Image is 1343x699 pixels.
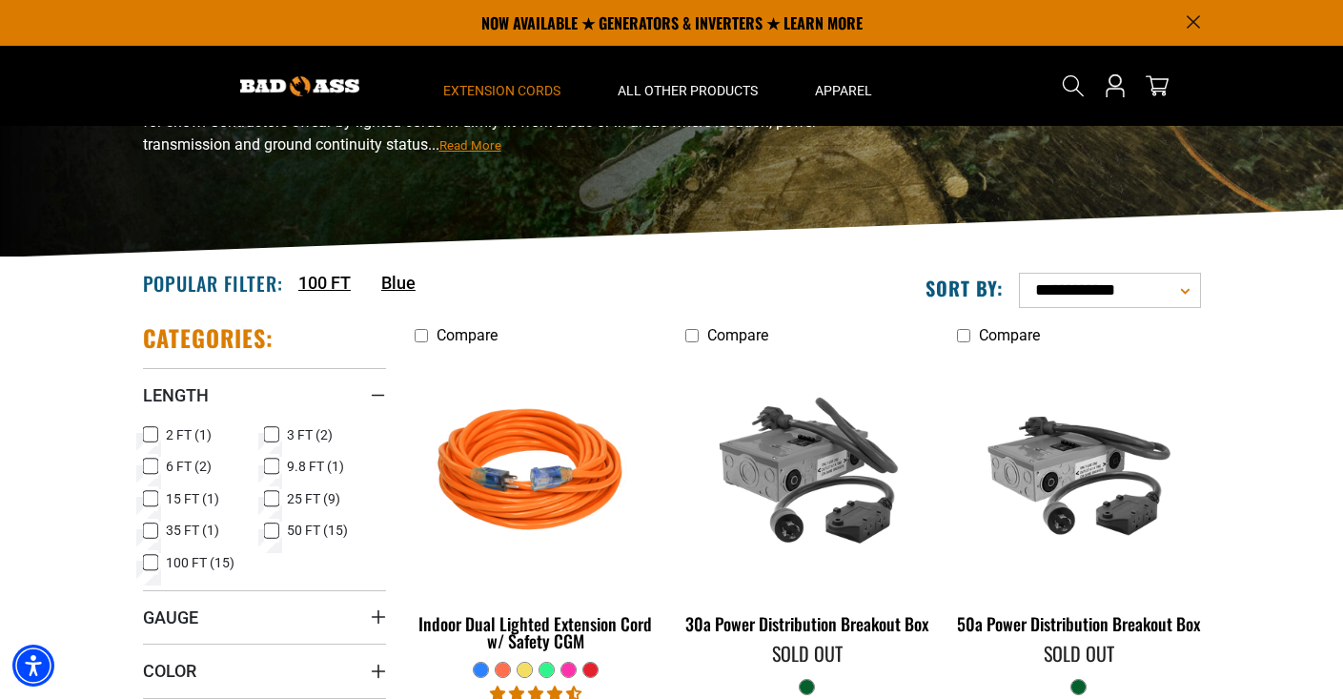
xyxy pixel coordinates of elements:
[298,270,351,296] a: 100 FT
[143,644,386,697] summary: Color
[786,46,901,126] summary: Apparel
[685,644,928,663] div: Sold Out
[166,428,212,442] span: 2 FT (1)
[687,363,927,583] img: green
[166,524,219,537] span: 35 FT (1)
[685,354,928,644] a: green 30a Power Distribution Breakout Box
[959,363,1199,583] img: green
[979,326,1040,344] span: Compare
[143,606,198,628] span: Gauge
[957,354,1200,644] a: green 50a Power Distribution Breakout Box
[12,645,54,687] div: Accessibility Menu
[143,323,275,353] h2: Categories:
[381,270,416,296] a: Blue
[1100,46,1130,126] a: Open this option
[415,354,658,661] a: orange Indoor Dual Lighted Extension Cord w/ Safety CGM
[685,615,928,632] div: 30a Power Distribution Breakout Box
[166,460,212,473] span: 6 FT (2)
[416,363,656,583] img: orange
[287,492,340,505] span: 25 FT (9)
[143,590,386,644] summary: Gauge
[707,326,768,344] span: Compare
[287,428,333,442] span: 3 FT (2)
[166,492,219,505] span: 15 FT (1)
[439,138,501,153] span: Read More
[415,46,589,126] summary: Extension Cords
[415,615,658,649] div: Indoor Dual Lighted Extension Cord w/ Safety CGM
[1142,74,1172,97] a: cart
[815,82,872,99] span: Apparel
[589,46,786,126] summary: All Other Products
[957,644,1200,663] div: Sold Out
[166,556,234,569] span: 100 FT (15)
[1058,71,1089,101] summary: Search
[143,271,283,296] h2: Popular Filter:
[287,460,344,473] span: 9.8 FT (1)
[443,82,560,99] span: Extension Cords
[957,615,1200,632] div: 50a Power Distribution Breakout Box
[143,660,196,682] span: Color
[618,82,758,99] span: All Other Products
[143,384,209,406] span: Length
[240,76,359,96] img: Bad Ass Extension Cords
[143,368,386,421] summary: Length
[287,524,348,537] span: 50 FT (15)
[926,276,1004,300] label: Sort by:
[437,326,498,344] span: Compare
